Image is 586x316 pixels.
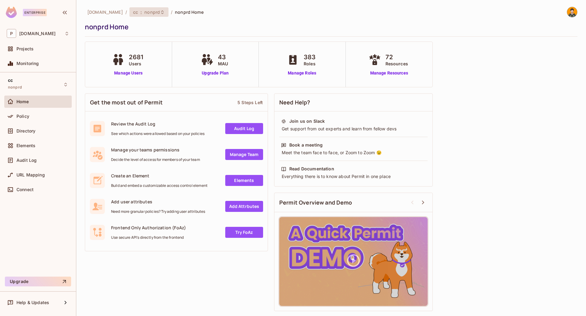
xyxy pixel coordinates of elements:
span: Directory [16,129,35,133]
div: 5 Steps Left [237,100,263,105]
span: Users [129,60,143,67]
span: P [7,29,16,38]
span: the active workspace [87,9,123,15]
span: Build and embed a customizable access control element [111,183,208,188]
span: Need more granular policies? Try adding user attributes [111,209,205,214]
span: nonprd [8,85,22,90]
div: Meet the team face to face, or Zoom to Zoom 😉 [281,150,426,156]
a: Manage Resources [367,70,411,76]
span: Connect [16,187,34,192]
div: Everything there is to know about Permit in one place [281,173,426,180]
span: nonprd [144,9,160,15]
span: Need Help? [279,99,310,106]
span: Add user attributes [111,199,205,205]
a: Audit Log [225,123,263,134]
span: Resources [385,60,408,67]
div: Book a meeting [289,142,323,148]
li: / [171,9,172,15]
a: Add Attrbutes [225,201,263,212]
span: nonprd Home [175,9,203,15]
div: Get support from out experts and learn from fellow devs [281,126,426,132]
button: Upgrade [5,277,71,286]
a: Manage Roles [285,70,319,76]
a: Try FoAz [225,227,263,238]
div: Enterprise [23,9,47,16]
span: URL Mapping [16,173,45,177]
span: Permit Overview and Demo [279,199,352,206]
a: Manage Team [225,149,263,160]
span: Manage your teams permissions [111,147,200,153]
span: See which actions were allowed based on your policies [111,131,204,136]
span: Create an Element [111,173,208,179]
img: SReyMgAAAABJRU5ErkJggg== [6,7,17,18]
span: Use secure API's directly from the frontend [111,235,186,240]
span: Frontend Only Authorization (FoAz) [111,225,186,231]
span: Audit Log [16,158,37,163]
span: 43 [218,53,228,62]
span: Projects [16,46,34,51]
a: Manage Users [110,70,146,76]
span: 2681 [129,53,143,62]
div: nonprd Home [85,22,574,31]
a: Elements [225,175,263,186]
span: Elements [16,143,35,148]
div: Read Documentation [289,166,334,172]
span: Decide the level of access for members of your team [111,157,200,162]
img: Thiago Martins [567,7,577,17]
span: cc [133,9,138,15]
span: Help & Updates [16,300,49,305]
span: Review the Audit Log [111,121,204,127]
span: : [140,10,142,15]
span: 72 [385,53,408,62]
span: Get the most out of Permit [90,99,163,106]
a: Upgrade Plan [200,70,231,76]
span: 383 [304,53,316,62]
li: / [125,9,127,15]
span: Monitoring [16,61,39,66]
span: Workspace: pluto.tv [19,31,56,36]
span: cc [8,78,13,83]
span: Policy [16,114,29,119]
span: MAU [218,60,228,67]
span: Roles [304,60,316,67]
div: Join us on Slack [289,118,325,124]
span: Home [16,99,29,104]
